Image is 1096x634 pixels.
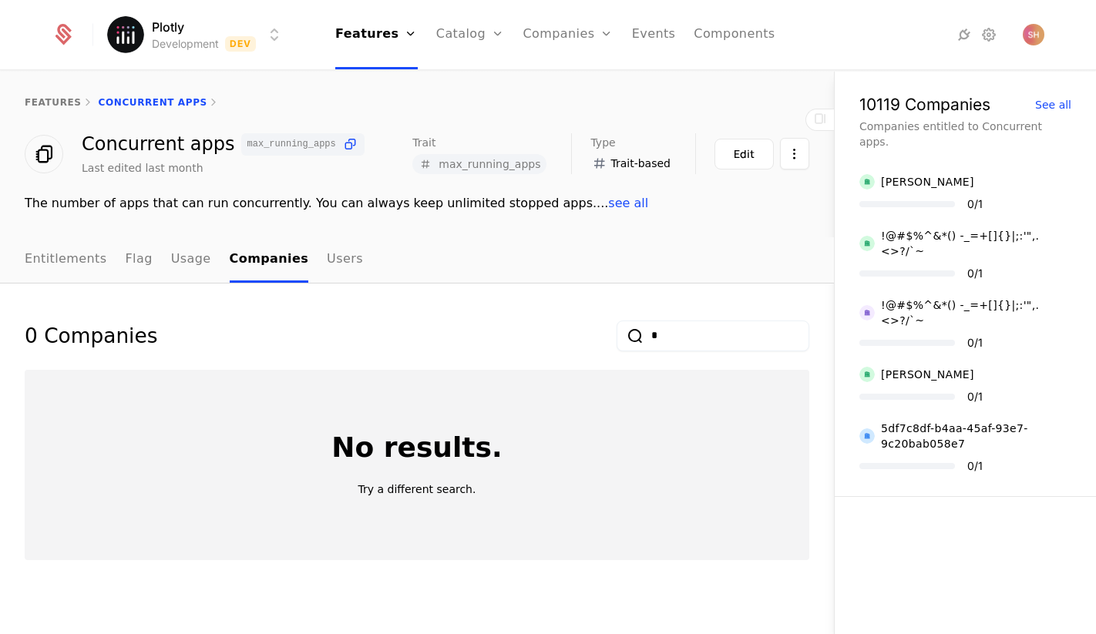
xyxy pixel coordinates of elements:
a: Integrations [955,25,973,44]
img: Plotly [107,16,144,53]
span: Type [590,137,615,148]
div: 10119 Companies [859,96,990,112]
button: Select environment [112,18,284,52]
span: Trait [412,137,435,148]
ul: Choose Sub Page [25,237,363,283]
div: 0 / 1 [967,268,983,279]
div: !@#$%^&*() -_=+[]{}|;:'",.<>?/`~ [881,297,1071,328]
div: Companies entitled to Concurrent apps. [859,119,1071,149]
a: Users [327,237,363,283]
div: See all [1035,99,1071,110]
img: Aaliyah Johns [859,174,875,190]
a: features [25,97,82,108]
a: Companies [230,237,309,283]
div: 0 / 1 [967,461,983,471]
div: 5df7c8df-b4aa-45af-93e7-9c20bab058e7 [881,421,1071,451]
div: Development [152,36,219,52]
img: Aaliyah Gorczany [859,367,875,382]
div: 0 / 1 [967,199,983,210]
div: [PERSON_NAME] [881,174,974,190]
a: Settings [980,25,998,44]
span: Dev [225,36,257,52]
span: max_running_apps [247,139,336,149]
p: No results. [331,432,502,463]
span: see all [608,196,648,210]
img: 5df7c8df-b4aa-45af-93e7-9c20bab058e7 [859,428,875,444]
a: Entitlements [25,237,107,283]
nav: Main [25,237,809,283]
div: !@#$%^&*() -_=+[]{}|;:'",.<>?/`~ [881,228,1071,259]
a: Flag [126,237,153,283]
div: Last edited last month [82,160,203,176]
button: Edit [714,139,774,169]
img: S H [1023,24,1044,45]
div: Concurrent apps [82,133,365,156]
span: Trait-based [610,156,671,171]
div: The number of apps that can run concurrently. You can always keep unlimited stopped apps. ... [25,194,809,213]
div: 0 / 1 [967,337,983,348]
button: Open user button [1023,24,1044,45]
div: [PERSON_NAME] [881,367,974,382]
img: !@#$%^&*() -_=+[]{}|;:'",.<>?/`~ [859,305,875,320]
a: Usage [171,237,211,283]
img: !@#$%^&*() -_=+[]{}|;:'",.<>?/`~ [859,236,875,251]
div: 0 Companies [25,320,157,351]
div: Edit [734,146,755,162]
span: max_running_apps [439,159,540,169]
div: 0 / 1 [967,391,983,402]
p: Try a different search. [358,481,476,497]
span: Plotly [152,18,184,36]
button: Select action [780,138,809,169]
